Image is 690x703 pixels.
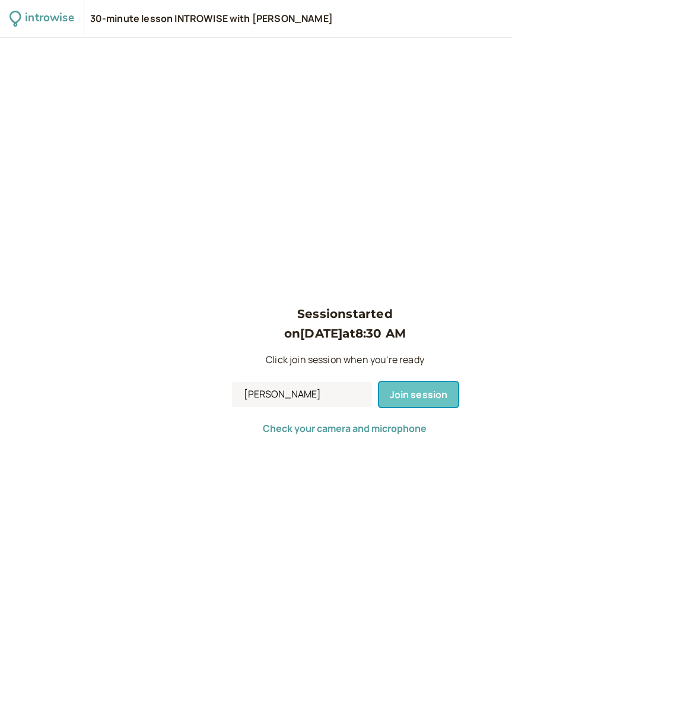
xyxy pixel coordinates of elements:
[25,9,74,28] div: introwise
[263,423,427,434] button: Check your camera and microphone
[263,422,427,435] span: Check your camera and microphone
[232,382,372,407] input: Your Name
[390,388,448,401] span: Join session
[232,352,459,368] p: Click join session when you're ready
[90,12,333,26] div: 30-minute lesson INTROWISE with [PERSON_NAME]
[232,304,459,343] h3: Session started on [DATE] at 8:30 AM
[379,382,459,407] button: Join session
